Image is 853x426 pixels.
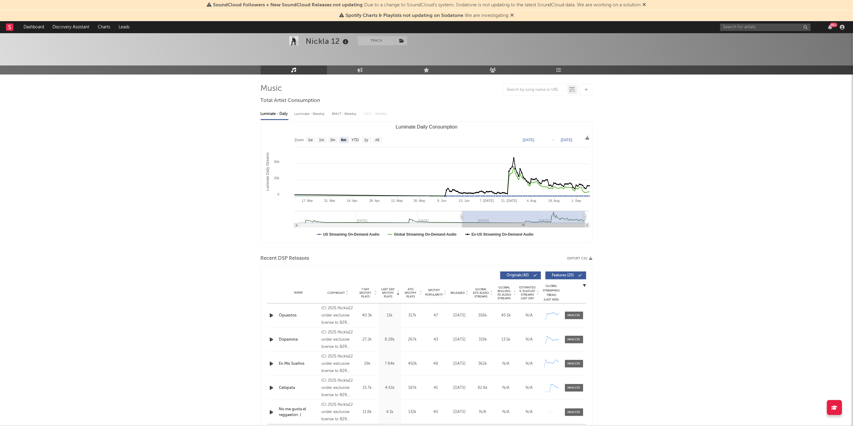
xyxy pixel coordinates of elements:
[301,199,313,202] text: 17. Mar
[114,21,134,33] a: Leads
[425,409,447,415] div: 40
[450,361,470,367] div: [DATE]
[369,199,380,202] text: 28. Apr
[321,353,354,375] div: (C) 2025 Nickla12 under exlcusive license to BZR Music LLC.
[358,409,377,415] div: 11.8k
[277,192,279,196] text: 0
[510,13,514,18] span: Dismiss
[479,199,494,202] text: 7. [DATE]
[321,401,354,423] div: (C) 2025 Nickla12 under exclusive license to BZR Music LLC.
[720,24,811,31] input: Search for artists
[332,109,358,119] div: BMAT - Weekly
[279,385,319,391] a: Celópata
[568,257,593,260] button: Export CSV
[213,3,641,8] span: : Due to a change to SoundCloud's system, Sodatone is not updating to the latest SoundCloud data....
[496,337,516,343] div: 13.5k
[473,288,489,298] span: Global ATD Audio Streams
[327,291,345,295] span: Copyright
[543,284,561,302] div: Global Streaming Trend (Last 60D)
[274,160,279,164] text: 50k
[450,337,470,343] div: [DATE]
[358,36,396,45] button: Track
[500,272,541,279] button: Originals(42)
[519,409,539,415] div: N/A
[341,138,346,142] text: 6m
[496,361,516,367] div: N/A
[351,138,358,142] text: YTD
[519,337,539,343] div: N/A
[394,232,457,237] text: Global Streaming On-Demand Audio
[358,337,377,343] div: 27.2k
[459,199,469,202] text: 23. Jun
[425,385,447,391] div: 41
[523,138,534,142] text: [DATE]
[375,138,379,142] text: All
[403,361,422,367] div: 450k
[279,361,319,367] a: En Mis Sueños
[380,361,400,367] div: 7.84k
[496,286,513,300] span: Global Rolling 7D Audio Streams
[358,385,377,391] div: 15.7k
[830,23,838,27] div: 99 +
[549,274,577,277] span: Features ( 20 )
[504,274,532,277] span: Originals ( 42 )
[450,313,470,319] div: [DATE]
[345,13,508,18] span: : We are investigating
[473,409,493,415] div: N/A
[294,138,304,142] text: Zoom
[561,138,572,142] text: [DATE]
[380,288,396,298] span: Last Day Spotify Plays
[279,313,319,319] div: Opuestos
[261,255,310,262] span: Recent DSP Releases
[519,286,536,300] span: Estimated % Playlist Streams Last Day
[261,109,288,119] div: Luminate - Daily
[425,313,447,319] div: 47
[380,313,400,319] div: 11k
[323,232,380,237] text: US Streaming On-Demand Audio
[347,199,357,202] text: 14. Apr
[324,199,336,202] text: 31. Mar
[471,232,533,237] text: Ex-US Streaming On-Demand Audio
[279,337,319,343] a: Dopamina
[425,361,447,367] div: 48
[274,176,279,180] text: 25k
[437,199,446,202] text: 9. Jun
[94,21,114,33] a: Charts
[261,122,592,243] svg: Luminate Daily Consumption
[450,385,470,391] div: [DATE]
[425,337,447,343] div: 43
[828,25,832,30] button: 99+
[473,361,493,367] div: 362k
[19,21,48,33] a: Dashboard
[321,377,354,399] div: (C) 2025 Nickla12 under exclusive license to BZR Music LLC.
[413,199,425,202] text: 26. May
[261,97,320,104] span: Total Artist Consumption
[391,199,403,202] text: 12. May
[319,138,324,142] text: 1m
[266,152,270,191] text: Luminate Daily Streams
[496,313,516,319] div: 45.5k
[380,337,400,343] div: 8.28k
[396,124,457,129] text: Luminate Daily Consumption
[519,361,539,367] div: N/A
[306,36,350,46] div: Nickla 12
[403,337,422,343] div: 267k
[425,288,443,297] span: Spotify Popularity
[358,361,377,367] div: 29k
[380,385,400,391] div: 4.61k
[527,199,536,202] text: 4. Aug
[48,21,94,33] a: Discovery Assistant
[450,409,470,415] div: [DATE]
[279,291,319,295] div: Name
[548,199,559,202] text: 18. Aug
[213,3,363,8] span: SoundCloud Followers + New SoundCloud Releases not updating
[501,199,517,202] text: 21. [DATE]
[358,313,377,319] div: 40.3k
[330,138,335,142] text: 3m
[279,406,319,418] a: No me gusta el reggaetón: (
[473,337,493,343] div: 319k
[496,385,516,391] div: N/A
[643,3,646,8] span: Dismiss
[403,288,419,298] span: ATD Spotify Plays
